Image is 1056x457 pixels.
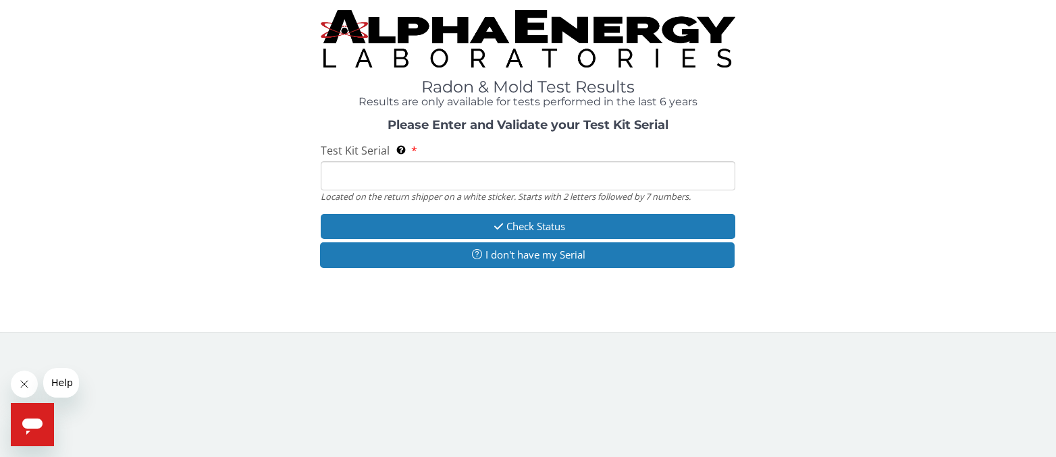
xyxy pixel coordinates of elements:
[321,78,735,96] h1: Radon & Mold Test Results
[388,117,668,132] strong: Please Enter and Validate your Test Kit Serial
[321,190,735,203] div: Located on the return shipper on a white sticker. Starts with 2 letters followed by 7 numbers.
[11,403,54,446] iframe: Button to launch messaging window
[321,143,390,158] span: Test Kit Serial
[321,214,735,239] button: Check Status
[321,10,735,68] img: TightCrop.jpg
[11,371,38,398] iframe: Close message
[320,242,735,267] button: I don't have my Serial
[43,368,79,398] iframe: Message from company
[321,96,735,108] h4: Results are only available for tests performed in the last 6 years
